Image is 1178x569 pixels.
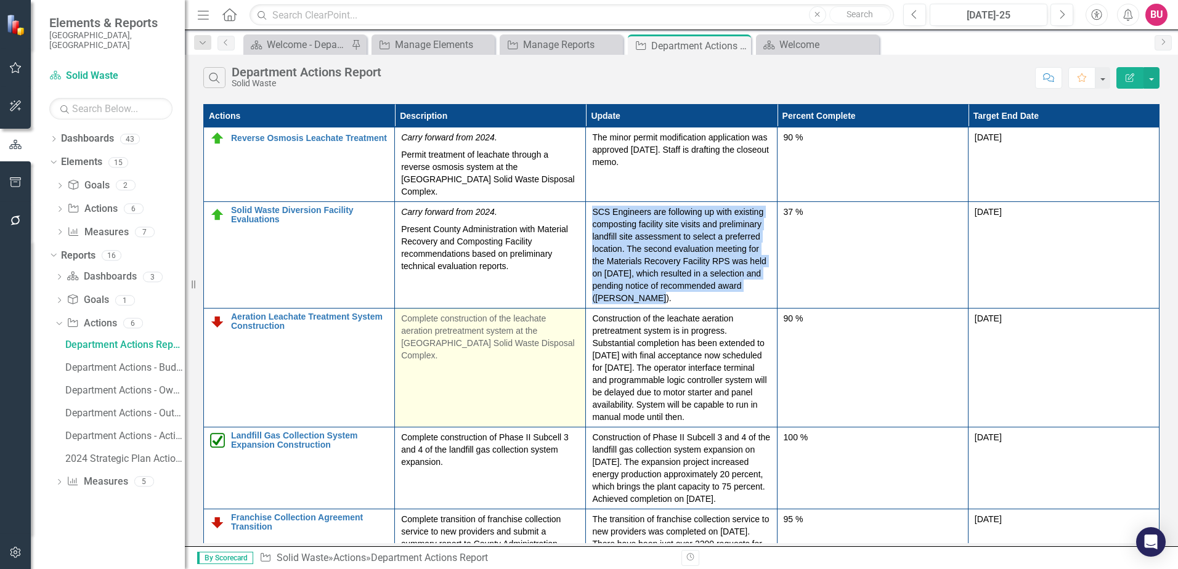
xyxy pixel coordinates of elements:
div: 1 [115,295,135,305]
div: 15 [108,157,128,167]
td: Double-Click to Edit [586,427,777,509]
div: Welcome [779,37,876,52]
a: Manage Reports [503,37,620,52]
p: Complete construction of the leachate aeration pretreatment system at the [GEOGRAPHIC_DATA] Solid... [401,312,579,361]
a: Reverse Osmosis Leachate Treatment [231,134,388,143]
a: Landfill Gas Collection System Expansion Construction [231,431,388,450]
div: Solid Waste [232,79,381,88]
div: Department Actions - Action Type [65,430,185,442]
img: Below Plan [210,515,225,530]
em: Carry forward from 2024. [401,207,497,217]
div: 6 [124,204,144,214]
p: Permit treatment of leachate through a reverse osmosis system at the [GEOGRAPHIC_DATA] Solid Wast... [401,146,579,198]
button: Search [829,6,891,23]
a: Manage Elements [375,37,492,52]
a: Actions [333,552,366,563]
td: Double-Click to Edit [777,427,968,509]
span: By Scorecard [197,552,253,564]
img: Below Plan [210,314,225,329]
div: Department Actions Report [65,339,185,350]
p: Complete construction of Phase II Subcell 3 and 4 of the landfill gas collection system expansion. [401,431,579,468]
a: Actions [67,202,117,216]
td: Double-Click to Edit [777,202,968,309]
a: Actions [67,317,116,331]
span: Elements & Reports [49,15,173,30]
div: [DATE]-25 [934,8,1043,23]
div: 90 % [784,131,962,143]
span: [DATE] [975,514,1002,524]
div: 95 % [784,513,962,525]
span: [DATE] [975,313,1002,323]
div: 2 [116,180,136,191]
p: Complete transition of franchise collection service to new providers and submit a summary report ... [401,513,579,550]
a: Department Actions Report [62,335,185,355]
a: Goals [67,179,109,193]
a: Solid Waste [49,69,173,83]
input: Search ClearPoint... [250,4,894,26]
div: 90 % [784,312,962,325]
div: Open Intercom Messenger [1136,527,1166,557]
span: [DATE] [975,207,1002,217]
div: Manage Reports [523,37,620,52]
p: The minor permit modification application was approved [DATE]. Staff is drafting the closeout memo. [592,131,770,168]
button: [DATE]-25 [930,4,1047,26]
a: Department Actions - Budget Report [62,358,185,377]
div: Department Actions Report [232,65,381,79]
a: Measures [67,475,128,489]
div: 5 [134,477,154,487]
td: Double-Click to Edit [777,309,968,427]
p: Present County Administration with Material Recovery and Composting Facility recommendations base... [401,220,579,272]
button: BU [1145,4,1168,26]
img: On Target [210,208,225,222]
a: Measures [67,225,128,240]
div: 3 [143,272,163,282]
div: Department Actions - Outstanding Items [65,408,185,419]
div: 43 [120,134,140,144]
td: Double-Click to Edit [395,309,586,427]
td: Double-Click to Edit [586,127,777,202]
div: Welcome - Department Snapshot [267,37,348,52]
div: Manage Elements [395,37,492,52]
a: Dashboards [61,132,114,146]
td: Double-Click to Edit [586,202,777,309]
td: Double-Click to Edit Right Click for Context Menu [204,427,395,509]
td: Double-Click to Edit [395,202,586,309]
td: Double-Click to Edit [968,427,1159,509]
a: Reports [61,249,95,263]
a: Department Actions - Action Type [62,426,185,446]
img: On Target [210,131,225,146]
input: Search Below... [49,98,173,119]
div: Department Actions - Budget Report [65,362,185,373]
td: Double-Click to Edit [968,202,1159,309]
p: Construction of the leachate aeration pretreatment system is in progress. Substantial completion ... [592,312,770,423]
div: 2024 Strategic Plan Actions - Ordered [65,453,185,464]
a: Solid Waste Diversion Facility Evaluations [231,206,388,225]
a: Department Actions - Owners and Collaborators [62,381,185,400]
a: 2024 Strategic Plan Actions - Ordered [62,449,185,469]
a: Elements [61,155,102,169]
div: 16 [102,250,121,260]
a: Dashboards [67,270,136,284]
div: » » [259,551,672,565]
div: 7 [135,227,155,237]
span: Search [847,9,873,19]
a: Solid Waste [277,552,328,563]
a: Goals [67,293,108,307]
a: Welcome - Department Snapshot [246,37,348,52]
td: Double-Click to Edit Right Click for Context Menu [204,127,395,202]
img: ClearPoint Strategy [6,14,28,36]
small: [GEOGRAPHIC_DATA], [GEOGRAPHIC_DATA] [49,30,173,50]
td: Double-Click to Edit [777,127,968,202]
td: Double-Click to Edit [586,309,777,427]
td: Double-Click to Edit [395,127,586,202]
div: Department Actions - Owners and Collaborators [65,385,185,396]
span: [DATE] [975,132,1002,142]
span: [DATE] [975,432,1002,442]
div: Department Actions Report [651,38,748,54]
div: 100 % [784,431,962,443]
td: Double-Click to Edit [395,427,586,509]
a: Franchise Collection Agreement Transition [231,513,388,532]
img: Completed [210,433,225,448]
td: Double-Click to Edit [968,309,1159,427]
